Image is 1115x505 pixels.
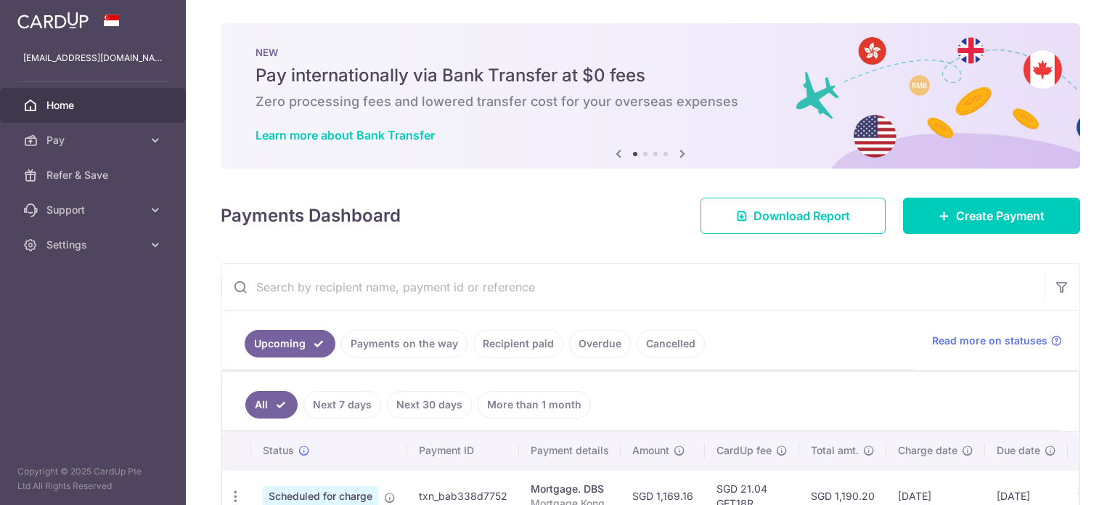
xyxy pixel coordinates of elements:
[46,133,142,148] span: Pay
[303,391,381,419] a: Next 7 days
[956,207,1045,225] span: Create Payment
[519,432,621,469] th: Payment details
[473,330,563,357] a: Recipient paid
[17,12,89,29] img: CardUp
[221,23,1080,169] img: Bank transfer banner
[256,93,1045,110] h6: Zero processing fees and lowered transfer cost for your overseas expenses
[387,391,472,419] a: Next 30 days
[263,443,294,458] span: Status
[46,203,142,217] span: Support
[341,330,467,357] a: Payments on the way
[478,391,591,419] a: More than 1 month
[23,51,163,65] p: [EMAIL_ADDRESS][DOMAIN_NAME]
[932,334,1047,348] span: Read more on statuses
[531,482,609,496] div: Mortgage. DBS
[221,264,1045,310] input: Search by recipient name, payment id or reference
[637,330,705,357] a: Cancelled
[256,47,1045,58] p: NEW
[632,443,669,458] span: Amount
[46,98,142,113] span: Home
[716,443,772,458] span: CardUp fee
[1072,488,1101,505] img: Bank Card
[811,443,859,458] span: Total amt.
[932,334,1062,348] a: Read more on statuses
[569,330,631,357] a: Overdue
[701,198,886,234] a: Download Report
[903,198,1080,234] a: Create Payment
[46,168,142,182] span: Refer & Save
[256,128,435,142] a: Learn more about Bank Transfer
[997,443,1040,458] span: Due date
[46,238,142,252] span: Settings
[753,207,850,225] span: Download Report
[245,330,335,357] a: Upcoming
[256,64,1045,87] h5: Pay internationally via Bank Transfer at $0 fees
[245,391,298,419] a: All
[407,432,519,469] th: Payment ID
[898,443,957,458] span: Charge date
[221,203,401,229] h4: Payments Dashboard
